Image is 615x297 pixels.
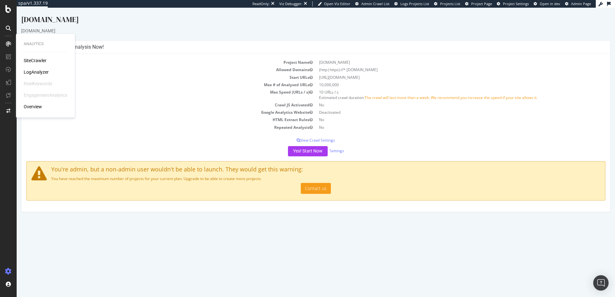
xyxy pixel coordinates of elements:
[299,51,589,58] td: [DOMAIN_NAME]
[24,41,67,47] div: Analytics
[318,1,350,6] a: Open Viz Editor
[299,108,589,116] td: No
[565,1,591,6] a: Admin Page
[540,1,560,6] span: Open in dev
[279,1,302,6] div: Viz Debugger:
[299,58,589,66] td: (http|https)://*.[DOMAIN_NAME]
[10,101,299,108] td: Google Analytics Website
[355,1,389,6] a: Admin Crawl List
[15,168,584,174] p: You have reached the maximum number of projects for your current plan. Upgrade to be able to crea...
[24,103,42,110] a: Overview
[299,81,589,94] td: 10 URLs / s Estimated crawl duration:
[10,36,589,43] h4: Configure your New Analysis Now!
[497,1,529,6] a: Project Settings
[299,116,589,123] td: No
[299,101,589,108] td: Deactivated
[4,20,594,26] div: [DOMAIN_NAME]
[299,66,589,73] td: [URL][DOMAIN_NAME]
[10,108,299,116] td: HTML Extract Rules
[271,138,311,149] button: Yes! Start Now
[324,1,350,6] span: Open Viz Editor
[24,80,52,87] div: RealKeywords
[4,6,594,20] div: [DOMAIN_NAME]
[299,73,589,81] td: 10,000,000
[24,57,46,64] a: SiteCrawler
[534,1,560,6] a: Open in dev
[10,58,299,66] td: Allowed Domains
[15,159,584,165] h4: You're admin, but a non-admin user wouldn't be able to launch. They would get this warning:
[252,1,270,6] div: ReadOnly:
[299,94,589,101] td: No
[24,69,49,75] a: LogAnalyzer
[10,73,299,81] td: Max # of Analysed URLs
[10,130,589,135] p: View Crawl Settings
[434,1,460,6] a: Projects List
[313,140,327,146] a: Settings
[348,87,521,93] span: The crawl will last more than a week. We recommend you increase the speed if your site allows it.
[10,51,299,58] td: Project Name
[471,1,492,6] span: Project Page
[361,1,389,6] span: Admin Crawl List
[440,1,460,6] span: Projects List
[394,1,429,6] a: Logs Projects List
[10,94,299,101] td: Crawl JS Activated
[24,92,67,98] div: EngagementAnalytics
[10,116,299,123] td: Repeated Analysis
[10,81,299,94] td: Max Speed (URLs / s)
[465,1,492,6] a: Project Page
[400,1,429,6] span: Logs Projects List
[571,1,591,6] span: Admin Page
[593,275,609,291] div: Open Intercom Messenger
[10,66,299,73] td: Start URLs
[284,175,314,186] a: Contact us
[503,1,529,6] span: Project Settings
